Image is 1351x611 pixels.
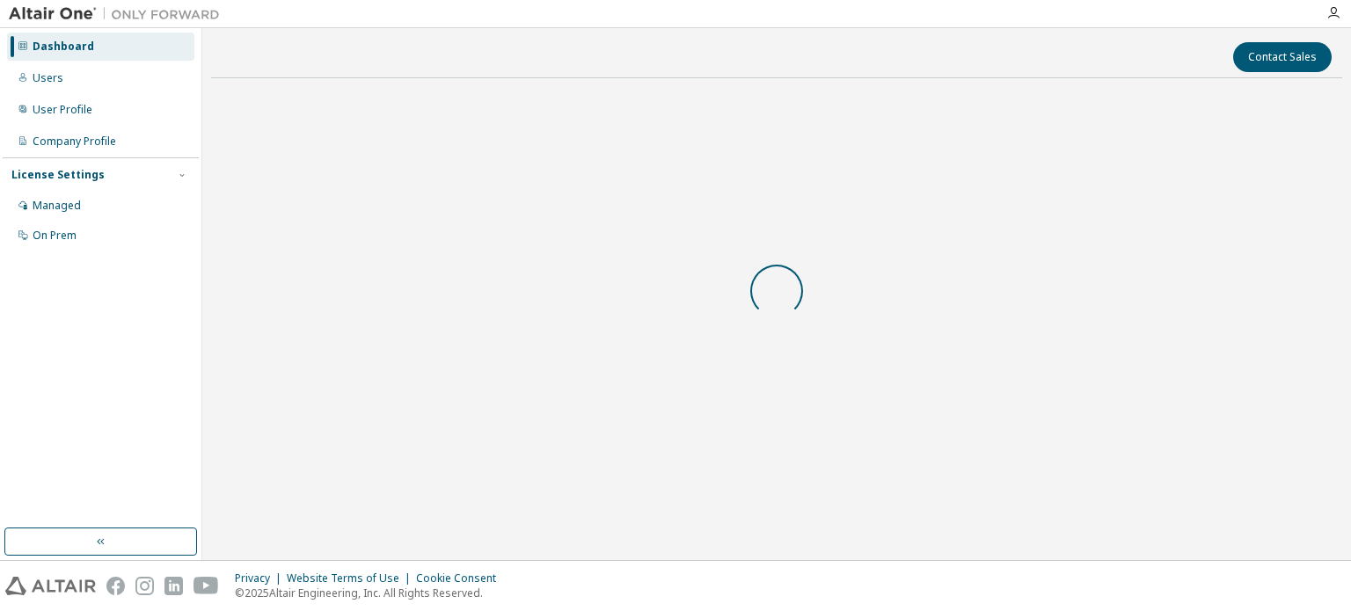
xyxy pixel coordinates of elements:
[287,571,416,586] div: Website Terms of Use
[416,571,507,586] div: Cookie Consent
[5,577,96,595] img: altair_logo.svg
[9,5,229,23] img: Altair One
[135,577,154,595] img: instagram.svg
[33,71,63,85] div: Users
[33,103,92,117] div: User Profile
[33,135,116,149] div: Company Profile
[11,168,105,182] div: License Settings
[33,40,94,54] div: Dashboard
[194,577,219,595] img: youtube.svg
[235,571,287,586] div: Privacy
[33,229,77,243] div: On Prem
[235,586,507,600] p: © 2025 Altair Engineering, Inc. All Rights Reserved.
[1233,42,1332,72] button: Contact Sales
[33,199,81,213] div: Managed
[164,577,183,595] img: linkedin.svg
[106,577,125,595] img: facebook.svg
